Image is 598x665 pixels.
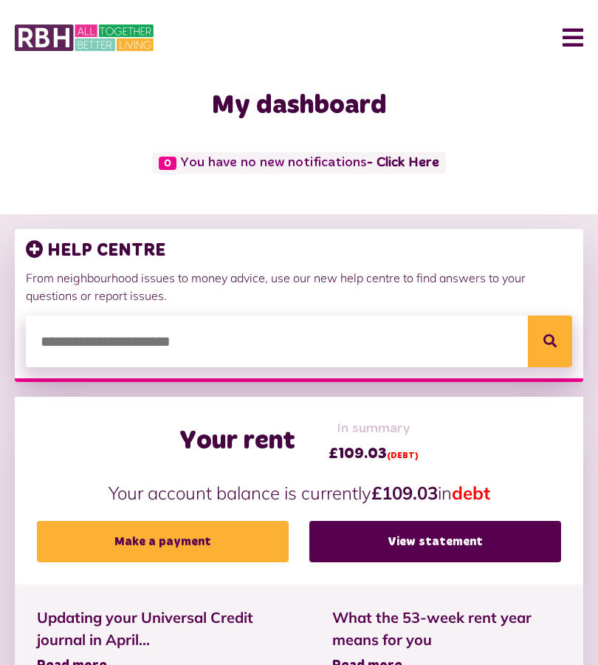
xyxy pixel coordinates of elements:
a: - Click Here [367,156,439,169]
p: From neighbourhood issues to money advice, use our new help centre to find answers to your questi... [26,269,572,304]
a: Make a payment [37,521,289,562]
a: View statement [309,521,561,562]
h3: HELP CENTRE [26,240,572,262]
img: MyRBH [15,22,154,53]
p: Your account balance is currently in [37,480,561,506]
h2: Your rent [179,426,295,457]
span: Updating your Universal Credit journal in April... [37,607,288,651]
span: In summary [329,419,419,439]
h1: My dashboard [15,90,583,122]
strong: £109.03 [371,482,438,504]
span: 0 [159,157,176,170]
span: You have no new notifications [152,152,445,174]
span: What the 53-week rent year means for you [332,607,561,651]
span: £109.03 [329,443,419,465]
span: (DEBT) [387,451,419,460]
span: debt [452,482,490,504]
